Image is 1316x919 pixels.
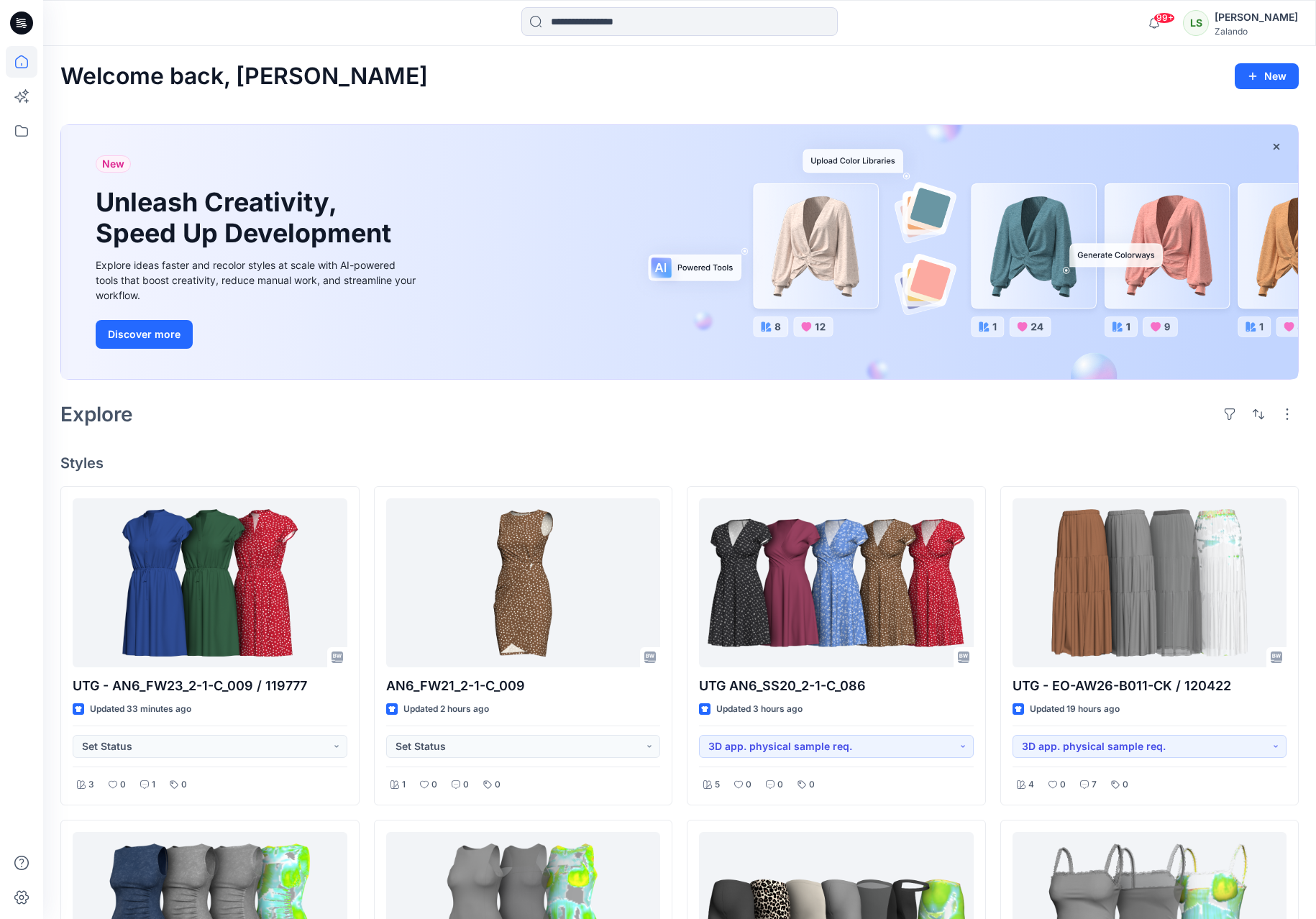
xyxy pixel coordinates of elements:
[96,320,193,349] button: Discover more
[1215,26,1298,37] div: Zalando
[1028,777,1034,792] p: 4
[152,777,155,792] p: 1
[386,498,661,667] a: AN6_FW21_2-1-C_009
[1183,10,1209,36] div: LS
[699,498,974,667] a: UTG AN6_SS20_2-1-C_086
[73,498,347,667] a: UTG - AN6_FW23_2-1-C_009 / 119777
[1092,777,1097,792] p: 7
[1123,777,1128,792] p: 0
[402,777,406,792] p: 1
[90,702,191,717] p: Updated 33 minutes ago
[60,403,133,426] h2: Explore
[1153,12,1175,24] span: 99+
[96,320,419,349] a: Discover more
[88,777,94,792] p: 3
[1013,498,1287,667] a: UTG - EO-AW26-B011-CK / 120422
[746,777,751,792] p: 0
[715,777,720,792] p: 5
[463,777,469,792] p: 0
[1060,777,1066,792] p: 0
[73,676,347,696] p: UTG - AN6_FW23_2-1-C_009 / 119777
[716,702,803,717] p: Updated 3 hours ago
[1215,9,1298,26] div: [PERSON_NAME]
[431,777,437,792] p: 0
[699,676,974,696] p: UTG AN6_SS20_2-1-C_086
[96,187,398,249] h1: Unleash Creativity, Speed Up Development
[1013,676,1287,696] p: UTG - EO-AW26-B011-CK / 120422
[96,257,419,303] div: Explore ideas faster and recolor styles at scale with AI-powered tools that boost creativity, red...
[1235,63,1299,89] button: New
[386,676,661,696] p: AN6_FW21_2-1-C_009
[777,777,783,792] p: 0
[102,155,124,173] span: New
[403,702,489,717] p: Updated 2 hours ago
[495,777,501,792] p: 0
[60,454,1299,472] h4: Styles
[181,777,187,792] p: 0
[809,777,815,792] p: 0
[60,63,428,90] h2: Welcome back, [PERSON_NAME]
[120,777,126,792] p: 0
[1030,702,1120,717] p: Updated 19 hours ago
